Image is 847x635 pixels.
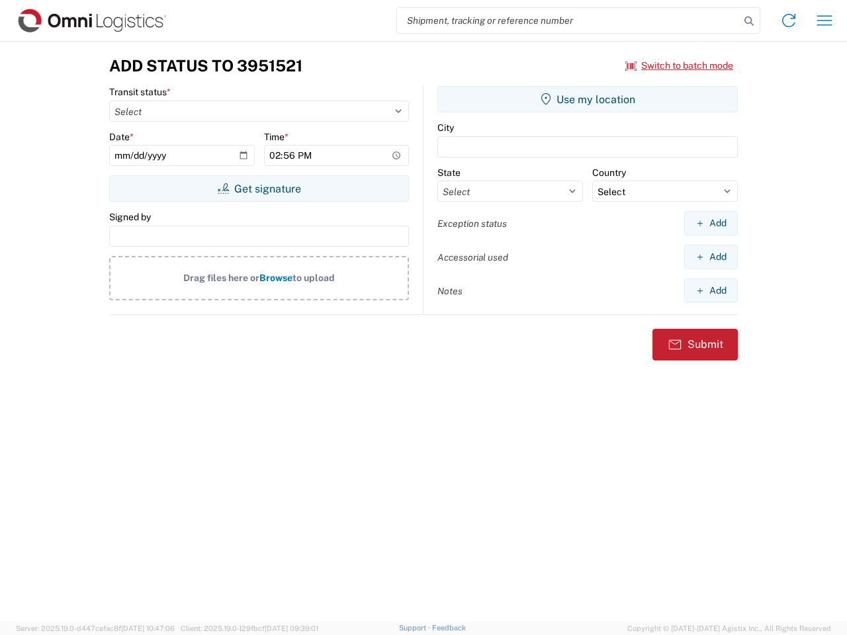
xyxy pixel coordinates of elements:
[399,624,432,632] a: Support
[627,622,831,634] span: Copyright © [DATE]-[DATE] Agistix Inc., All Rights Reserved
[109,131,134,143] label: Date
[437,251,508,263] label: Accessorial used
[684,211,738,235] button: Add
[652,329,738,360] button: Submit
[432,624,466,632] a: Feedback
[181,624,318,632] span: Client: 2025.19.0-129fbcf
[437,218,507,230] label: Exception status
[109,56,302,75] h3: Add Status to 3951521
[109,86,171,98] label: Transit status
[397,8,740,33] input: Shipment, tracking or reference number
[592,167,626,179] label: Country
[437,167,461,179] label: State
[264,131,289,143] label: Time
[437,285,463,297] label: Notes
[16,624,175,632] span: Server: 2025.19.0-d447cefac8f
[109,175,409,202] button: Get signature
[259,273,292,283] span: Browse
[437,122,454,134] label: City
[265,624,318,632] span: [DATE] 09:39:01
[109,211,151,223] label: Signed by
[437,86,738,112] button: Use my location
[183,273,259,283] span: Drag files here or
[684,245,738,269] button: Add
[292,273,335,283] span: to upload
[625,55,733,77] button: Switch to batch mode
[121,624,175,632] span: [DATE] 10:47:06
[684,278,738,303] button: Add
